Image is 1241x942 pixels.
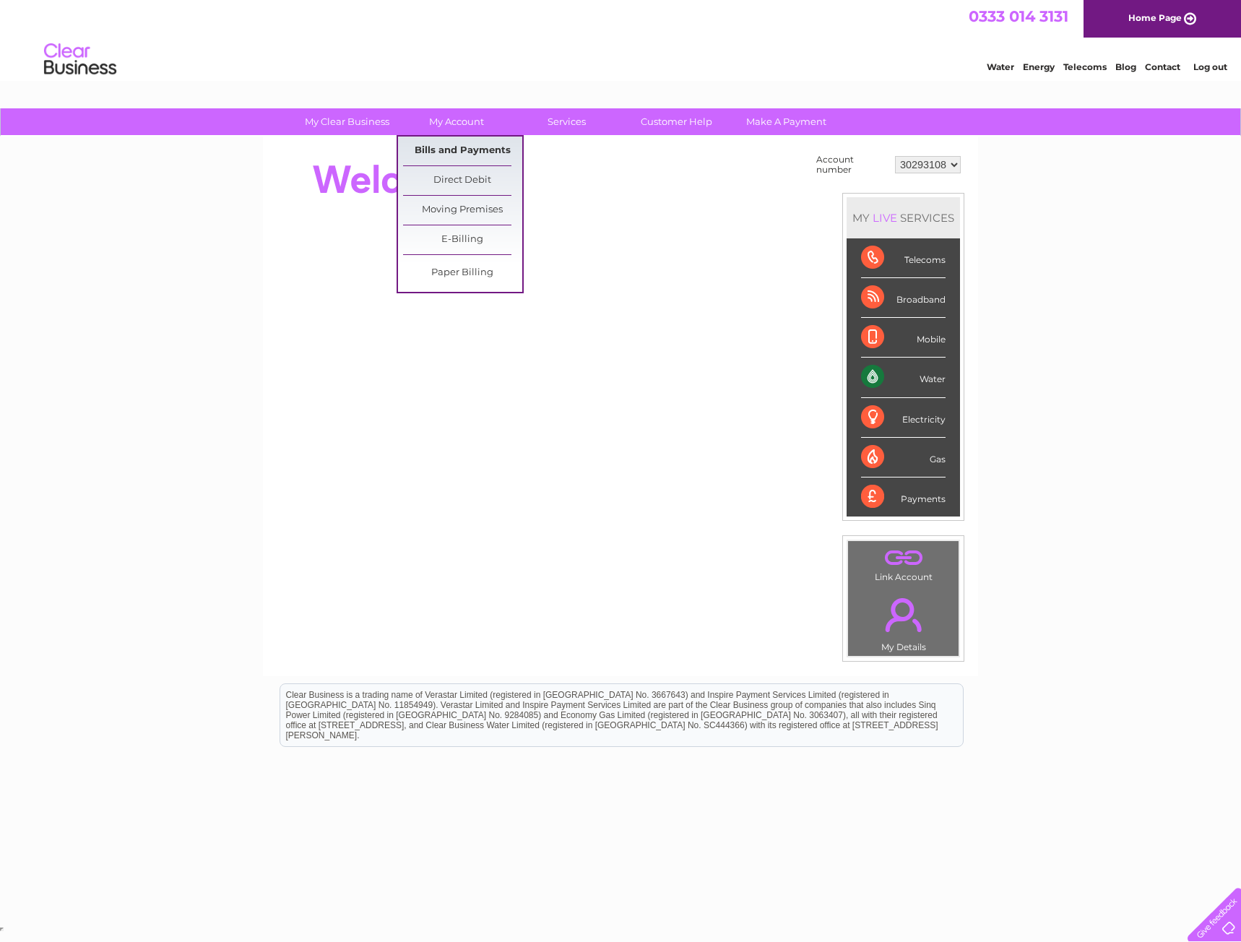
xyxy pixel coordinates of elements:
[987,61,1014,72] a: Water
[861,438,946,478] div: Gas
[403,166,522,195] a: Direct Debit
[1063,61,1107,72] a: Telecoms
[403,225,522,254] a: E-Billing
[403,196,522,225] a: Moving Premises
[847,586,959,657] td: My Details
[1193,61,1227,72] a: Log out
[813,151,891,178] td: Account number
[1023,61,1055,72] a: Energy
[1115,61,1136,72] a: Blog
[969,7,1068,25] a: 0333 014 3131
[852,545,955,570] a: .
[403,259,522,288] a: Paper Billing
[861,318,946,358] div: Mobile
[847,540,959,586] td: Link Account
[861,398,946,438] div: Electricity
[403,137,522,165] a: Bills and Payments
[861,238,946,278] div: Telecoms
[280,8,963,70] div: Clear Business is a trading name of Verastar Limited (registered in [GEOGRAPHIC_DATA] No. 3667643...
[1145,61,1180,72] a: Contact
[861,278,946,318] div: Broadband
[861,478,946,517] div: Payments
[287,108,407,135] a: My Clear Business
[870,211,900,225] div: LIVE
[727,108,846,135] a: Make A Payment
[852,589,955,640] a: .
[617,108,736,135] a: Customer Help
[397,108,516,135] a: My Account
[847,197,960,238] div: MY SERVICES
[507,108,626,135] a: Services
[861,358,946,397] div: Water
[43,38,117,82] img: logo.png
